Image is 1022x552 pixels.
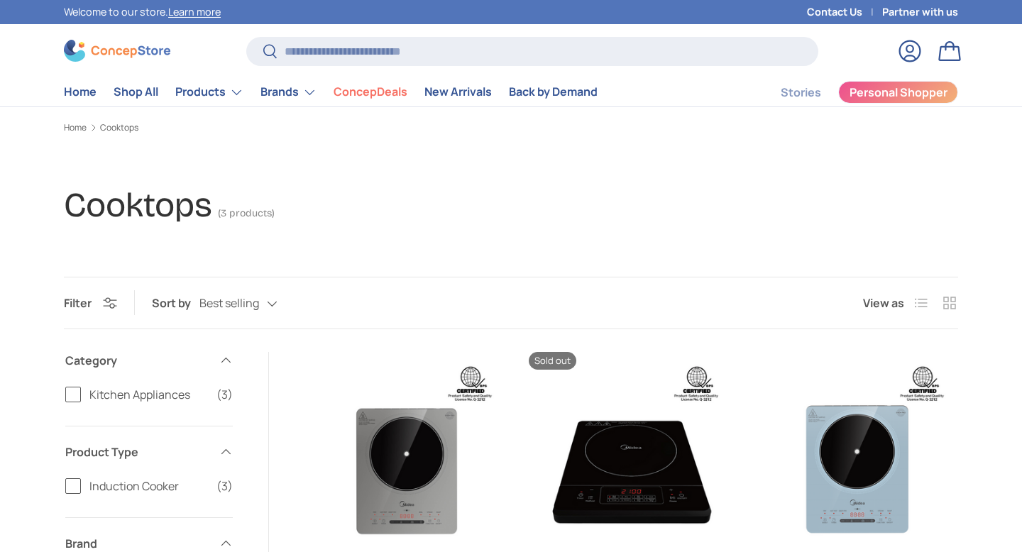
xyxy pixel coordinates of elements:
[65,426,233,478] summary: Product Type
[529,352,576,370] span: Sold out
[64,4,221,20] p: Welcome to our store.
[175,78,243,106] a: Products
[89,478,208,495] span: Induction Cooker
[260,78,317,106] a: Brands
[100,123,138,132] a: Cooktops
[216,478,233,495] span: (3)
[64,78,598,106] nav: Primary
[89,386,208,403] span: Kitchen Appliances
[64,121,958,134] nav: Breadcrumbs
[424,78,492,106] a: New Arrivals
[65,535,210,552] span: Brand
[747,78,958,106] nav: Secondary
[334,78,407,106] a: ConcepDeals
[64,295,92,311] span: Filter
[509,78,598,106] a: Back by Demand
[216,386,233,403] span: (3)
[199,291,306,316] button: Best selling
[64,295,117,311] button: Filter
[64,184,212,226] h1: Cooktops
[838,81,958,104] a: Personal Shopper
[167,78,252,106] summary: Products
[152,294,199,311] label: Sort by
[850,87,947,98] span: Personal Shopper
[114,78,158,106] a: Shop All
[199,297,259,310] span: Best selling
[218,207,275,219] span: (3 products)
[64,123,87,132] a: Home
[863,294,904,311] span: View as
[65,352,210,369] span: Category
[882,4,958,20] a: Partner with us
[168,5,221,18] a: Learn more
[807,4,882,20] a: Contact Us
[65,335,233,386] summary: Category
[64,78,97,106] a: Home
[65,443,210,460] span: Product Type
[781,79,821,106] a: Stories
[252,78,325,106] summary: Brands
[64,40,170,62] img: ConcepStore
